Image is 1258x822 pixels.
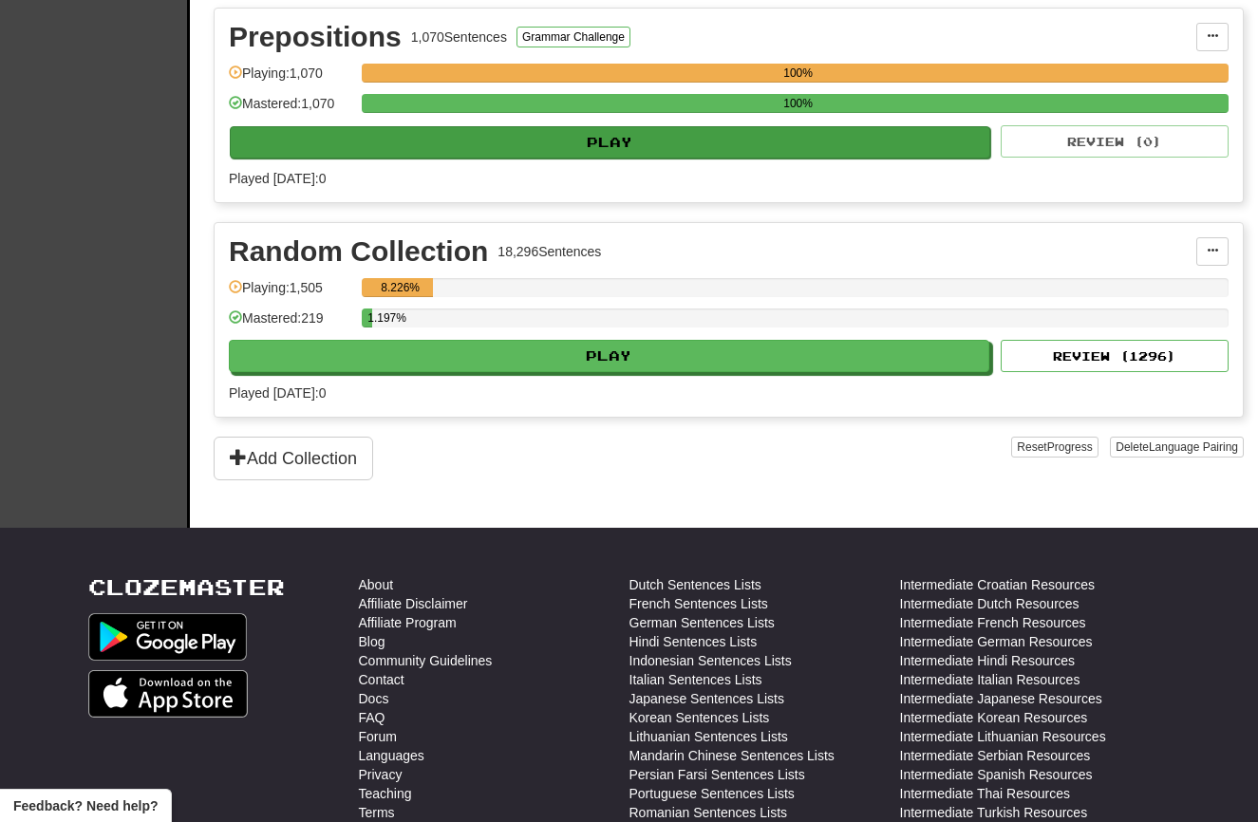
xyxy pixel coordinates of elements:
[629,575,761,594] a: Dutch Sentences Lists
[900,689,1102,708] a: Intermediate Japanese Resources
[359,803,395,822] a: Terms
[1011,437,1098,458] button: ResetProgress
[229,64,352,95] div: Playing: 1,070
[359,746,424,765] a: Languages
[1001,125,1229,158] button: Review (0)
[629,727,788,746] a: Lithuanian Sentences Lists
[629,651,792,670] a: Indonesian Sentences Lists
[359,689,389,708] a: Docs
[900,575,1095,594] a: Intermediate Croatian Resources
[230,126,990,159] button: Play
[629,632,758,651] a: Hindi Sentences Lists
[629,689,784,708] a: Japanese Sentences Lists
[629,746,835,765] a: Mandarin Chinese Sentences Lists
[229,94,352,125] div: Mastered: 1,070
[629,784,795,803] a: Portuguese Sentences Lists
[367,278,433,297] div: 8.226%
[900,727,1106,746] a: Intermediate Lithuanian Resources
[88,613,248,661] img: Get it on Google Play
[900,708,1088,727] a: Intermediate Korean Resources
[359,575,394,594] a: About
[359,708,385,727] a: FAQ
[359,594,468,613] a: Affiliate Disclaimer
[900,613,1086,632] a: Intermediate French Resources
[359,632,385,651] a: Blog
[629,670,762,689] a: Italian Sentences Lists
[229,171,326,186] span: Played [DATE]: 0
[359,651,493,670] a: Community Guidelines
[900,670,1080,689] a: Intermediate Italian Resources
[516,27,630,47] button: Grammar Challenge
[214,437,373,480] button: Add Collection
[900,746,1091,765] a: Intermediate Serbian Resources
[229,385,326,401] span: Played [DATE]: 0
[229,237,488,266] div: Random Collection
[359,613,457,632] a: Affiliate Program
[900,632,1093,651] a: Intermediate German Resources
[900,765,1093,784] a: Intermediate Spanish Resources
[359,765,403,784] a: Privacy
[629,613,775,632] a: German Sentences Lists
[359,670,404,689] a: Contact
[1110,437,1244,458] button: DeleteLanguage Pairing
[900,594,1080,613] a: Intermediate Dutch Resources
[367,64,1229,83] div: 100%
[411,28,507,47] div: 1,070 Sentences
[229,278,352,309] div: Playing: 1,505
[1001,340,1229,372] button: Review (1296)
[367,308,372,327] div: 1.197%
[88,670,249,718] img: Get it on App Store
[900,784,1071,803] a: Intermediate Thai Resources
[367,94,1229,113] div: 100%
[229,340,989,372] button: Play
[1047,440,1093,454] span: Progress
[229,23,402,51] div: Prepositions
[900,651,1075,670] a: Intermediate Hindi Resources
[629,765,805,784] a: Persian Farsi Sentences Lists
[629,803,788,822] a: Romanian Sentences Lists
[88,575,285,599] a: Clozemaster
[13,796,158,815] span: Open feedback widget
[1149,440,1238,454] span: Language Pairing
[629,708,770,727] a: Korean Sentences Lists
[900,803,1088,822] a: Intermediate Turkish Resources
[359,727,397,746] a: Forum
[629,594,768,613] a: French Sentences Lists
[498,242,601,261] div: 18,296 Sentences
[359,784,412,803] a: Teaching
[229,308,352,340] div: Mastered: 219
